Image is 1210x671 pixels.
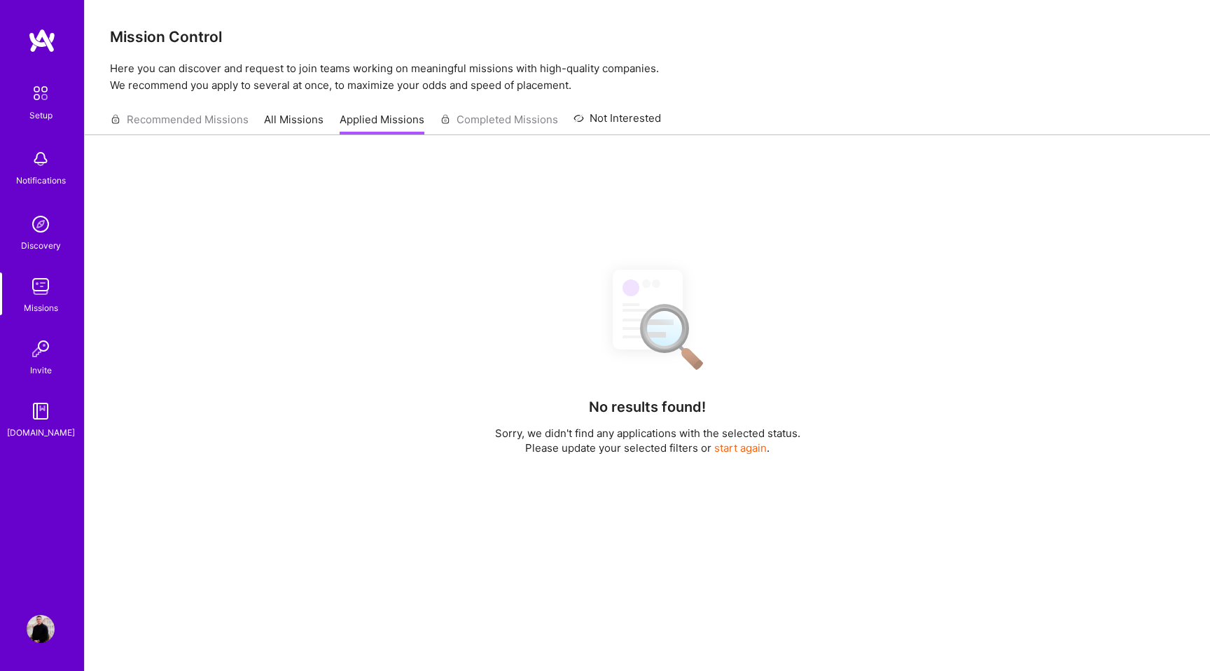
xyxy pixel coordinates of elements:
div: Discovery [21,238,61,253]
a: Applied Missions [340,112,424,135]
div: Setup [29,108,53,123]
div: Invite [30,363,52,378]
div: [DOMAIN_NAME] [7,425,75,440]
img: No Results [588,257,707,380]
button: start again [714,441,767,455]
img: User Avatar [27,615,55,643]
div: Missions [24,300,58,315]
a: Not Interested [573,110,661,135]
img: bell [27,145,55,173]
img: Invite [27,335,55,363]
a: All Missions [264,112,324,135]
h4: No results found! [589,399,706,415]
p: Please update your selected filters or . [495,441,800,455]
img: discovery [27,210,55,238]
img: guide book [27,397,55,425]
img: logo [28,28,56,53]
a: User Avatar [23,615,58,643]
p: Here you can discover and request to join teams working on meaningful missions with high-quality ... [110,60,1185,94]
div: Notifications [16,173,66,188]
p: Sorry, we didn't find any applications with the selected status. [495,426,800,441]
img: teamwork [27,272,55,300]
img: setup [26,78,55,108]
h3: Mission Control [110,28,1185,46]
